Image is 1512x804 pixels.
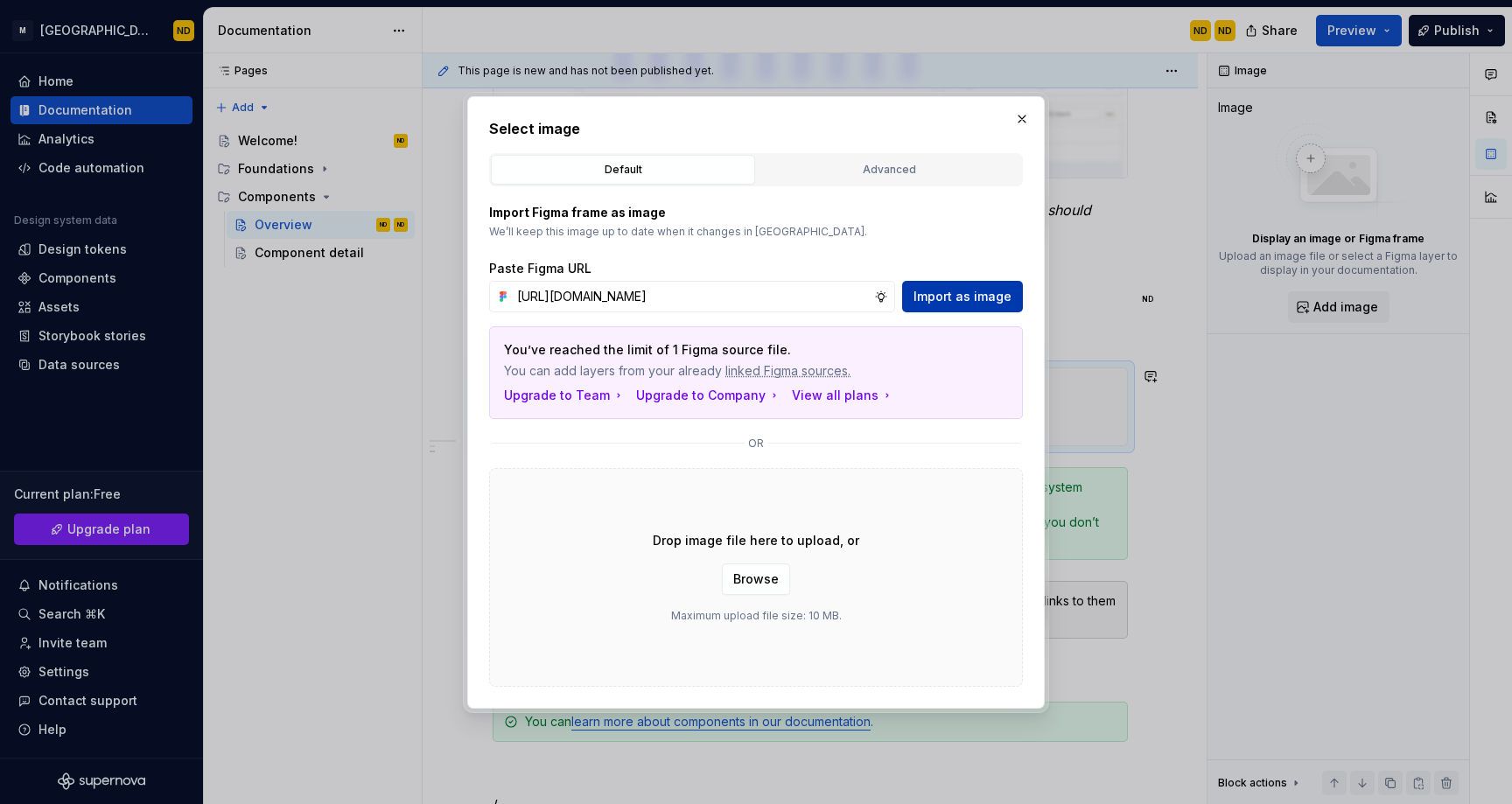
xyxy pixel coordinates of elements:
button: Upgrade to Team [504,387,626,404]
input: https://figma.com/file... [510,281,874,312]
div: Advanced [763,161,1015,178]
p: We’ll keep this image up to date when it changes in [GEOGRAPHIC_DATA]. [489,225,1023,239]
span: Import as image [913,288,1011,305]
h2: Select image [489,118,1023,139]
span: linked Figma sources. [725,362,850,380]
span: You can add layers from your already [504,362,885,380]
p: Drop image file here to upload, or [653,532,859,549]
p: Maximum upload file size: 10 MB. [671,609,842,623]
button: View all plans [792,387,894,404]
div: Default [497,161,749,178]
p: You’ve reached the limit of 1 Figma source file. [504,341,885,359]
p: Import Figma frame as image [489,204,1023,221]
button: Import as image [902,281,1023,312]
button: Upgrade to Company [636,387,781,404]
span: Browse [733,570,779,588]
label: Paste Figma URL [489,260,591,277]
button: Browse [722,563,790,595]
p: or [748,437,764,451]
